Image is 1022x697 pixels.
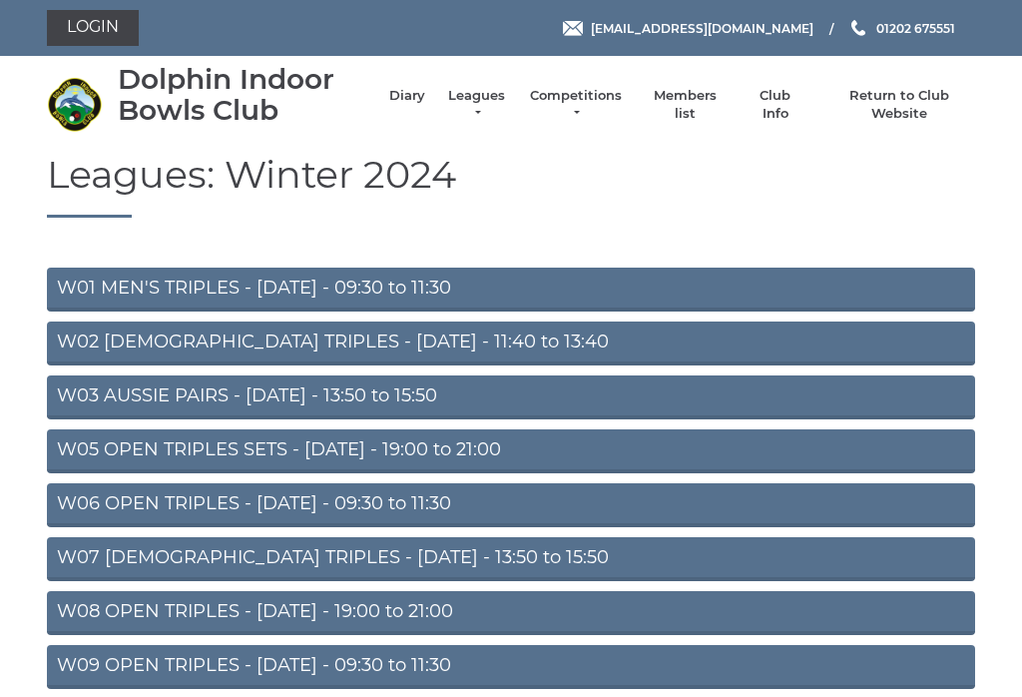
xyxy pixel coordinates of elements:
a: Phone us 01202 675551 [848,19,955,38]
a: Competitions [528,87,624,123]
a: Members list [643,87,726,123]
a: W08 OPEN TRIPLES - [DATE] - 19:00 to 21:00 [47,591,975,635]
a: Login [47,10,139,46]
a: W01 MEN'S TRIPLES - [DATE] - 09:30 to 11:30 [47,268,975,312]
a: W02 [DEMOGRAPHIC_DATA] TRIPLES - [DATE] - 11:40 to 13:40 [47,322,975,365]
a: W09 OPEN TRIPLES - [DATE] - 09:30 to 11:30 [47,645,975,689]
a: W07 [DEMOGRAPHIC_DATA] TRIPLES - [DATE] - 13:50 to 15:50 [47,537,975,581]
a: Club Info [747,87,804,123]
a: Leagues [445,87,508,123]
span: [EMAIL_ADDRESS][DOMAIN_NAME] [591,20,813,35]
div: Dolphin Indoor Bowls Club [118,64,369,126]
a: W03 AUSSIE PAIRS - [DATE] - 13:50 to 15:50 [47,375,975,419]
img: Email [563,21,583,36]
a: W06 OPEN TRIPLES - [DATE] - 09:30 to 11:30 [47,483,975,527]
img: Phone us [851,20,865,36]
img: Dolphin Indoor Bowls Club [47,77,102,132]
a: Diary [389,87,425,105]
span: 01202 675551 [876,20,955,35]
a: Return to Club Website [824,87,975,123]
h1: Leagues: Winter 2024 [47,154,975,219]
a: W05 OPEN TRIPLES SETS - [DATE] - 19:00 to 21:00 [47,429,975,473]
a: Email [EMAIL_ADDRESS][DOMAIN_NAME] [563,19,813,38]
